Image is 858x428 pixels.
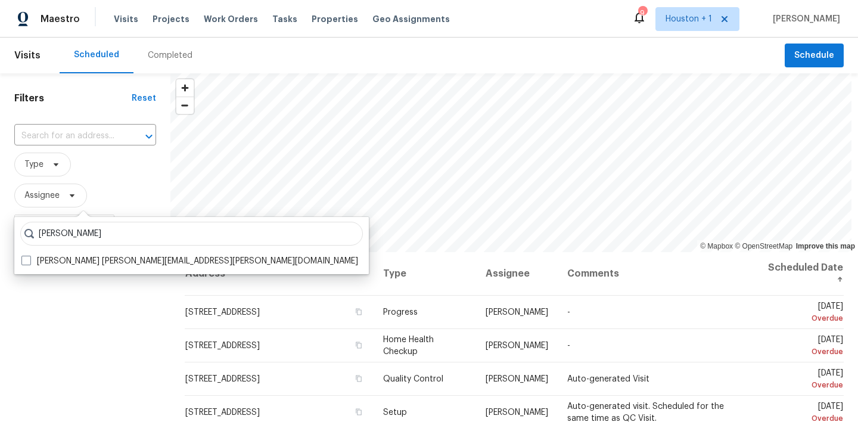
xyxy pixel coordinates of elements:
[383,408,407,417] span: Setup
[132,92,156,104] div: Reset
[153,13,189,25] span: Projects
[353,407,364,417] button: Copy Address
[185,375,260,383] span: [STREET_ADDRESS]
[185,342,260,350] span: [STREET_ADDRESS]
[114,13,138,25] span: Visits
[383,336,434,356] span: Home Health Checkup
[176,97,194,114] button: Zoom out
[567,308,570,317] span: -
[21,255,358,267] label: [PERSON_NAME] [PERSON_NAME][EMAIL_ADDRESS][PERSON_NAME][DOMAIN_NAME]
[185,308,260,317] span: [STREET_ADDRESS]
[204,13,258,25] span: Work Orders
[567,402,724,423] span: Auto-generated visit. Scheduled for the same time as QC Visit.
[486,308,548,317] span: [PERSON_NAME]
[185,408,260,417] span: [STREET_ADDRESS]
[141,128,157,145] button: Open
[374,252,476,296] th: Type
[765,302,843,324] span: [DATE]
[567,342,570,350] span: -
[567,375,649,383] span: Auto-generated Visit
[796,242,855,250] a: Improve this map
[148,49,192,61] div: Completed
[41,13,80,25] span: Maestro
[756,252,844,296] th: Scheduled Date ↑
[24,190,60,201] span: Assignee
[176,79,194,97] button: Zoom in
[765,402,843,424] span: [DATE]
[14,127,123,145] input: Search for an address...
[638,7,646,19] div: 9
[700,242,733,250] a: Mapbox
[383,375,443,383] span: Quality Control
[312,13,358,25] span: Properties
[765,413,843,424] div: Overdue
[486,408,548,417] span: [PERSON_NAME]
[14,42,41,69] span: Visits
[353,373,364,384] button: Copy Address
[74,49,119,61] div: Scheduled
[794,48,834,63] span: Schedule
[785,44,844,68] button: Schedule
[372,13,450,25] span: Geo Assignments
[765,346,843,358] div: Overdue
[486,375,548,383] span: [PERSON_NAME]
[170,73,852,252] canvas: Map
[765,379,843,391] div: Overdue
[476,252,558,296] th: Assignee
[735,242,792,250] a: OpenStreetMap
[765,369,843,391] span: [DATE]
[765,312,843,324] div: Overdue
[353,306,364,317] button: Copy Address
[666,13,712,25] span: Houston + 1
[272,15,297,23] span: Tasks
[14,92,132,104] h1: Filters
[383,308,418,317] span: Progress
[765,336,843,358] span: [DATE]
[353,340,364,351] button: Copy Address
[486,342,548,350] span: [PERSON_NAME]
[24,159,43,170] span: Type
[768,13,840,25] span: [PERSON_NAME]
[558,252,756,296] th: Comments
